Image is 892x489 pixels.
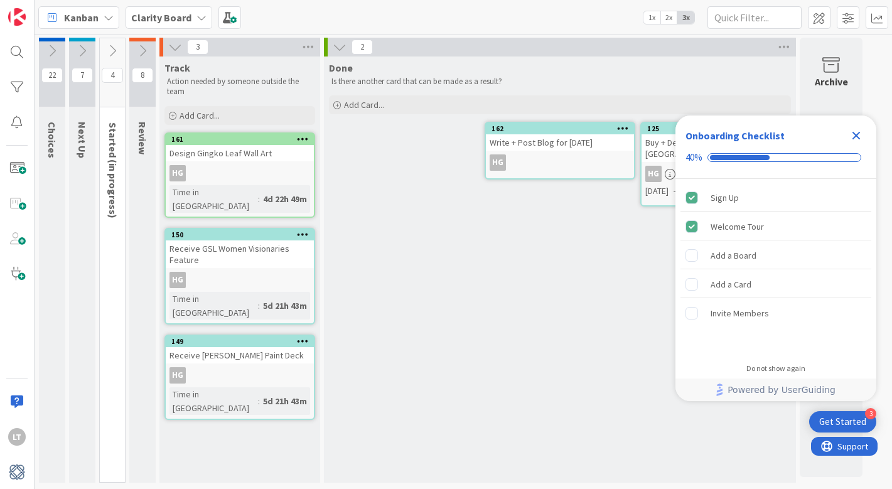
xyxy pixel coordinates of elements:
div: Add a Card is incomplete. [680,271,871,298]
div: 162 [486,123,634,134]
div: Design Gingko Leaf Wall Art [166,145,314,161]
div: HG [166,165,314,181]
div: HG [169,272,186,288]
div: Footer [675,379,876,401]
div: Receive [PERSON_NAME] Paint Deck [166,347,314,363]
a: Powered by UserGuiding [682,379,870,401]
div: 150Receive GSL Women Visionaries Feature [166,229,314,268]
div: 5d 21h 43m [260,394,310,408]
div: 5d 21h 43m [260,299,310,313]
div: Do not show again [746,363,805,373]
span: : [258,299,260,313]
div: HG [166,272,314,288]
div: HG [169,367,186,384]
div: Checklist Container [675,116,876,401]
span: 8 [132,68,153,83]
div: 149Receive [PERSON_NAME] Paint Deck [166,336,314,363]
span: Next Up [76,122,89,158]
span: Add Card... [180,110,220,121]
div: Get Started [819,416,866,428]
span: Started (in progress) [107,122,119,218]
div: 3 [865,408,876,419]
div: LT [8,428,26,446]
div: Time in [GEOGRAPHIC_DATA] [169,292,258,320]
div: 150 [166,229,314,240]
div: HG [169,165,186,181]
div: Checklist items [675,179,876,355]
span: 3 [187,40,208,55]
div: 149 [171,337,314,346]
span: Review [136,122,149,154]
span: : [258,192,260,206]
a: 150Receive GSL Women Visionaries FeatureHGTime in [GEOGRAPHIC_DATA]:5d 21h 43m [164,228,315,325]
a: 162Write + Post Blog for [DATE]HG [485,122,635,180]
div: HG [486,154,634,171]
b: Clarity Board [131,11,191,24]
div: HG [490,154,506,171]
a: 161Design Gingko Leaf Wall ArtHGTime in [GEOGRAPHIC_DATA]:4d 22h 49m [164,132,315,218]
span: Powered by UserGuiding [728,382,836,397]
div: Add a Card [711,277,751,292]
span: Kanban [64,10,99,25]
div: Time in [GEOGRAPHIC_DATA] [169,185,258,213]
div: 161 [166,134,314,145]
div: 4d 22h 49m [260,192,310,206]
span: Done [329,62,353,74]
img: Visit kanbanzone.com [8,8,26,26]
span: 22 [41,68,63,83]
div: Invite Members [711,306,769,321]
div: 161 [171,135,314,144]
span: 7 [72,68,93,83]
a: 149Receive [PERSON_NAME] Paint DeckHGTime in [GEOGRAPHIC_DATA]:5d 21h 43m [164,335,315,420]
div: HG [166,367,314,384]
div: Open Get Started checklist, remaining modules: 3 [809,411,876,433]
div: 149 [166,336,314,347]
div: 150 [171,230,314,239]
div: Receive GSL Women Visionaries Feature [166,240,314,268]
p: Is there another card that can be made as a result? [331,77,788,87]
div: Time in [GEOGRAPHIC_DATA] [169,387,258,415]
div: 161Design Gingko Leaf Wall Art [166,134,314,161]
div: Invite Members is incomplete. [680,299,871,327]
span: Track [164,62,190,74]
img: avatar [8,463,26,481]
div: 162 [492,124,634,133]
span: 2 [352,40,373,55]
span: : [258,394,260,408]
div: Write + Post Blog for [DATE] [486,134,634,151]
span: Choices [46,122,58,158]
p: Action needed by someone outside the team [167,77,313,97]
span: Support [26,2,57,17]
div: 162Write + Post Blog for [DATE] [486,123,634,151]
span: 4 [102,68,123,83]
span: Add Card... [344,99,384,110]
